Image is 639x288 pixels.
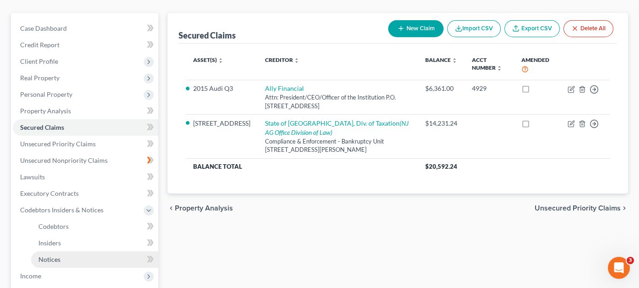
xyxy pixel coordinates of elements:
div: Attn: President/CEO/Officer of the Institution P.O. [STREET_ADDRESS] [265,93,411,110]
div: Secured Claims [179,30,236,41]
i: (NJ AG Office Division of Law) [265,119,409,136]
div: Compliance & Enforcement - Bankruptcy Unit [STREET_ADDRESS][PERSON_NAME] [265,137,411,154]
a: Unsecured Nonpriority Claims [13,152,158,169]
i: unfold_more [294,58,299,63]
i: chevron_left [168,205,175,212]
span: Property Analysis [20,107,71,115]
span: Client Profile [20,57,58,65]
a: Secured Claims [13,119,158,136]
a: Acct Number unfold_more [472,56,502,71]
a: Unsecured Priority Claims [13,136,158,152]
button: New Claim [388,20,444,37]
button: chevron_left Property Analysis [168,205,233,212]
span: Lawsuits [20,173,45,181]
span: Unsecured Priority Claims [535,205,621,212]
span: Codebtors Insiders & Notices [20,206,103,214]
span: Property Analysis [175,205,233,212]
span: Income [20,272,41,280]
div: $6,361.00 [425,84,457,93]
a: Lawsuits [13,169,158,185]
th: Balance Total [186,158,418,175]
th: Amended [514,51,560,80]
a: Notices [31,251,158,268]
a: Executory Contracts [13,185,158,202]
a: Case Dashboard [13,20,158,37]
span: Credit Report [20,41,60,49]
button: Delete All [563,20,613,37]
a: Ally Financial [265,84,304,92]
a: Export CSV [504,20,560,37]
span: Unsecured Priority Claims [20,140,96,148]
a: State of [GEOGRAPHIC_DATA], Div. of Taxation(NJ AG Office Division of Law) [265,119,409,136]
a: Property Analysis [13,103,158,119]
a: Credit Report [13,37,158,53]
i: unfold_more [497,66,502,71]
iframe: Intercom live chat [608,257,630,279]
span: $20,592.24 [425,163,457,170]
span: Real Property [20,74,60,82]
span: 3 [627,257,634,264]
a: Codebtors [31,218,158,235]
span: Codebtors [38,222,69,230]
span: Secured Claims [20,123,64,131]
button: Unsecured Priority Claims chevron_right [535,205,628,212]
span: Executory Contracts [20,189,79,197]
span: Notices [38,255,60,263]
li: [STREET_ADDRESS] [193,119,250,128]
i: unfold_more [452,58,457,63]
span: Case Dashboard [20,24,67,32]
div: 4929 [472,84,507,93]
i: chevron_right [621,205,628,212]
div: $14,231.24 [425,119,457,128]
span: Personal Property [20,90,72,98]
i: unfold_more [218,58,223,63]
button: Import CSV [447,20,501,37]
span: Unsecured Nonpriority Claims [20,156,108,164]
a: Balance unfold_more [425,56,457,63]
li: 2015 Audi Q3 [193,84,250,93]
a: Insiders [31,235,158,251]
span: Insiders [38,239,61,247]
a: Asset(s) unfold_more [193,56,223,63]
a: Creditor unfold_more [265,56,299,63]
